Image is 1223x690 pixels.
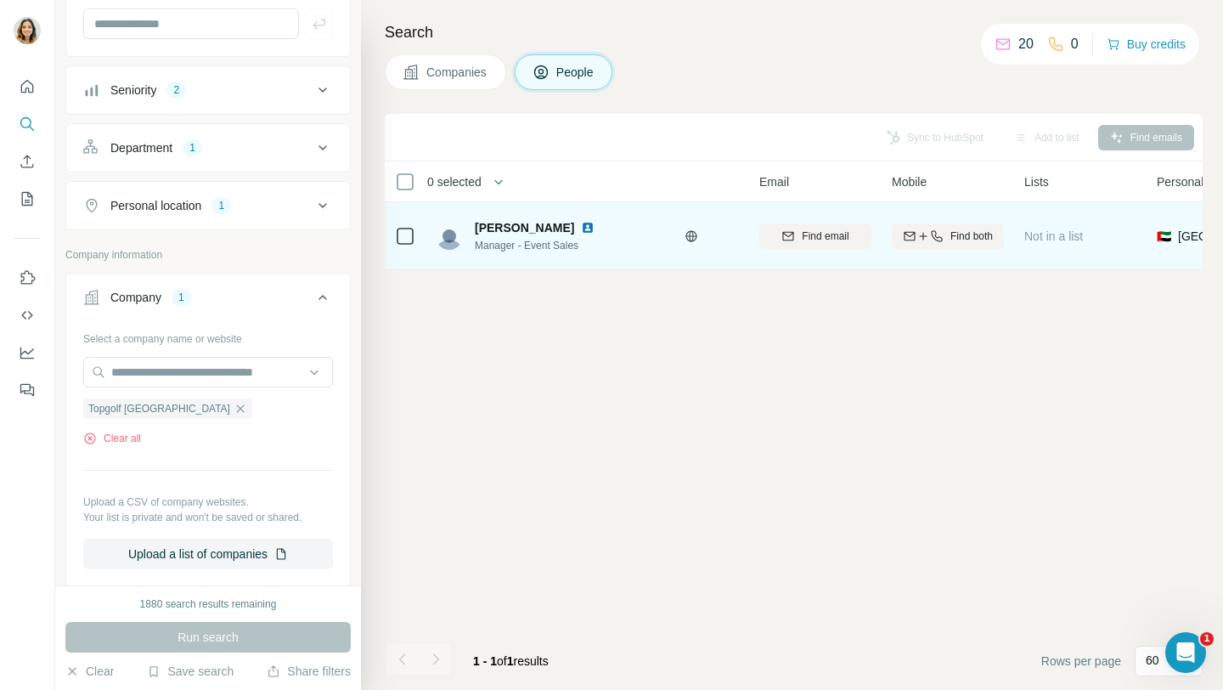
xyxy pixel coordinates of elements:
button: Find email [759,223,871,249]
span: Find email [802,229,848,244]
p: 60 [1146,652,1159,669]
button: Save search [147,663,234,680]
span: of [497,654,507,668]
span: 1 [507,654,514,668]
h4: Search [385,20,1203,44]
span: Find both [950,229,993,244]
span: 1 [1200,632,1214,646]
div: 1 [183,140,202,156]
span: Not in a list [1024,229,1083,243]
div: 2 [166,82,186,98]
div: Personal location [110,197,201,214]
button: Find both [892,223,1004,249]
button: Company1 [66,277,350,325]
p: Company information [65,247,351,263]
button: Share filters [267,663,351,680]
img: LinkedIn logo [581,221,595,235]
button: Enrich CSV [14,146,41,177]
img: Avatar [14,17,41,44]
div: Seniority [110,82,156,99]
span: People [556,64,595,81]
p: 0 [1071,34,1079,54]
div: 1 [172,290,191,305]
button: Clear all [83,431,141,446]
span: Lists [1024,173,1049,190]
button: Feedback [14,375,41,405]
span: results [473,654,549,668]
div: Select a company name or website [83,325,333,347]
span: Companies [426,64,488,81]
span: Topgolf [GEOGRAPHIC_DATA] [88,401,230,416]
button: Clear [65,663,114,680]
p: 20 [1018,34,1034,54]
span: [PERSON_NAME] [475,219,574,236]
span: Rows per page [1041,653,1121,670]
button: Dashboard [14,337,41,368]
button: Use Surfe on LinkedIn [14,263,41,293]
iframe: Intercom live chat [1165,632,1206,673]
button: Personal location1 [66,185,350,226]
div: 1 [211,198,231,213]
button: Buy credits [1107,32,1186,56]
span: Manager - Event Sales [475,238,615,253]
img: Avatar [436,223,463,250]
button: Upload a list of companies [83,539,333,569]
button: My lists [14,184,41,214]
span: 1 - 1 [473,654,497,668]
button: Seniority2 [66,70,350,110]
div: Company [110,289,161,306]
p: Your list is private and won't be saved or shared. [83,510,333,525]
button: Quick start [14,71,41,102]
div: Department [110,139,172,156]
p: Upload a CSV of company websites. [83,495,333,510]
div: 1880 search results remaining [140,597,277,612]
button: Search [14,109,41,139]
button: Department1 [66,127,350,168]
span: Mobile [892,173,927,190]
span: Email [759,173,789,190]
button: Use Surfe API [14,300,41,331]
span: 0 selected [427,173,482,190]
span: 🇦🇪 [1157,228,1171,245]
